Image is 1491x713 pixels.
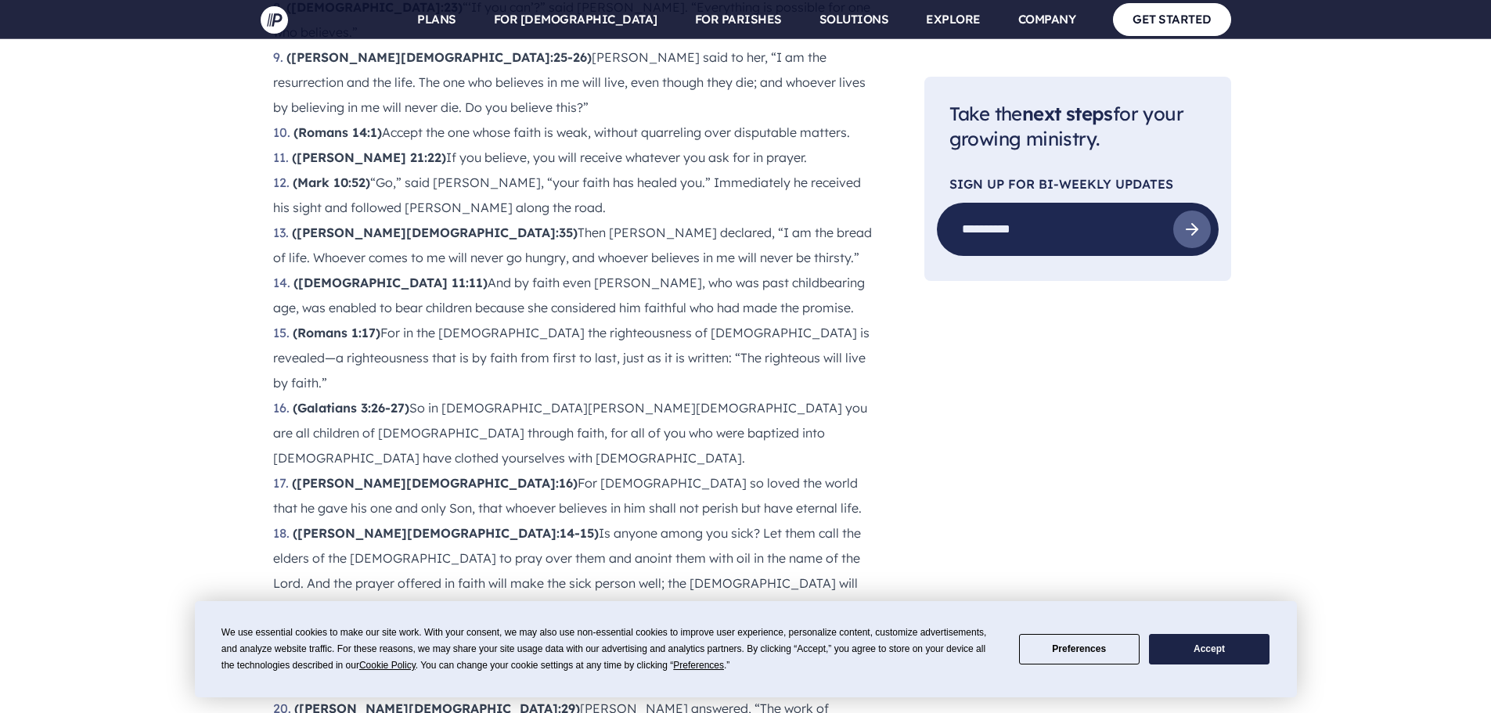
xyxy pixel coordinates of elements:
[292,475,578,491] strong: ([PERSON_NAME][DEMOGRAPHIC_DATA]:16)
[294,275,488,290] strong: ([DEMOGRAPHIC_DATA] 11:11)
[292,149,446,165] strong: ([PERSON_NAME] 21:22)
[221,625,1000,674] div: We use essential cookies to make our site work. With your consent, we may also use non-essential ...
[286,49,592,65] strong: ([PERSON_NAME][DEMOGRAPHIC_DATA]:25-26)
[949,178,1206,191] p: Sign Up For Bi-Weekly Updates
[273,170,874,220] li: “Go,” said [PERSON_NAME], “your faith has healed you.” Immediately he received his sight and foll...
[1022,102,1113,125] span: next steps
[293,400,409,416] strong: (Galatians 3:26-27)
[293,325,380,340] strong: (Romans 1:17)
[273,470,874,520] li: For [DEMOGRAPHIC_DATA] so loved the world that he gave his one and only Son, that whoever believe...
[294,124,382,140] strong: (Romans 14:1)
[949,102,1183,151] span: Take the for your growing ministry.
[273,120,874,145] li: Accept the one whose faith is weak, without quarreling over disputable matters.
[273,45,874,120] li: [PERSON_NAME] said to her, “I am the resurrection and the life. The one who believes in me will l...
[273,270,874,320] li: And by faith even [PERSON_NAME], who was past childbearing age, was enabled to bear children beca...
[273,320,874,395] li: For in the [DEMOGRAPHIC_DATA] the righteousness of [DEMOGRAPHIC_DATA] is revealed—a righteousness...
[292,225,578,240] strong: ([PERSON_NAME][DEMOGRAPHIC_DATA]:35)
[293,175,370,190] strong: (Mark 10:52)
[293,525,599,541] strong: ([PERSON_NAME][DEMOGRAPHIC_DATA]:14-15)
[1113,3,1231,35] a: GET STARTED
[673,660,724,671] span: Preferences
[1019,634,1140,664] button: Preferences
[273,520,874,621] li: Is anyone among you sick? Let them call the elders of the [DEMOGRAPHIC_DATA] to pray over them an...
[359,660,416,671] span: Cookie Policy
[273,145,874,170] li: If you believe, you will receive whatever you ask for in prayer.
[273,395,874,470] li: So in [DEMOGRAPHIC_DATA][PERSON_NAME][DEMOGRAPHIC_DATA] you are all children of [DEMOGRAPHIC_DATA...
[273,220,874,270] li: Then [PERSON_NAME] declared, “I am the bread of life. Whoever comes to me will never go hungry, a...
[1149,634,1270,664] button: Accept
[195,601,1297,697] div: Cookie Consent Prompt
